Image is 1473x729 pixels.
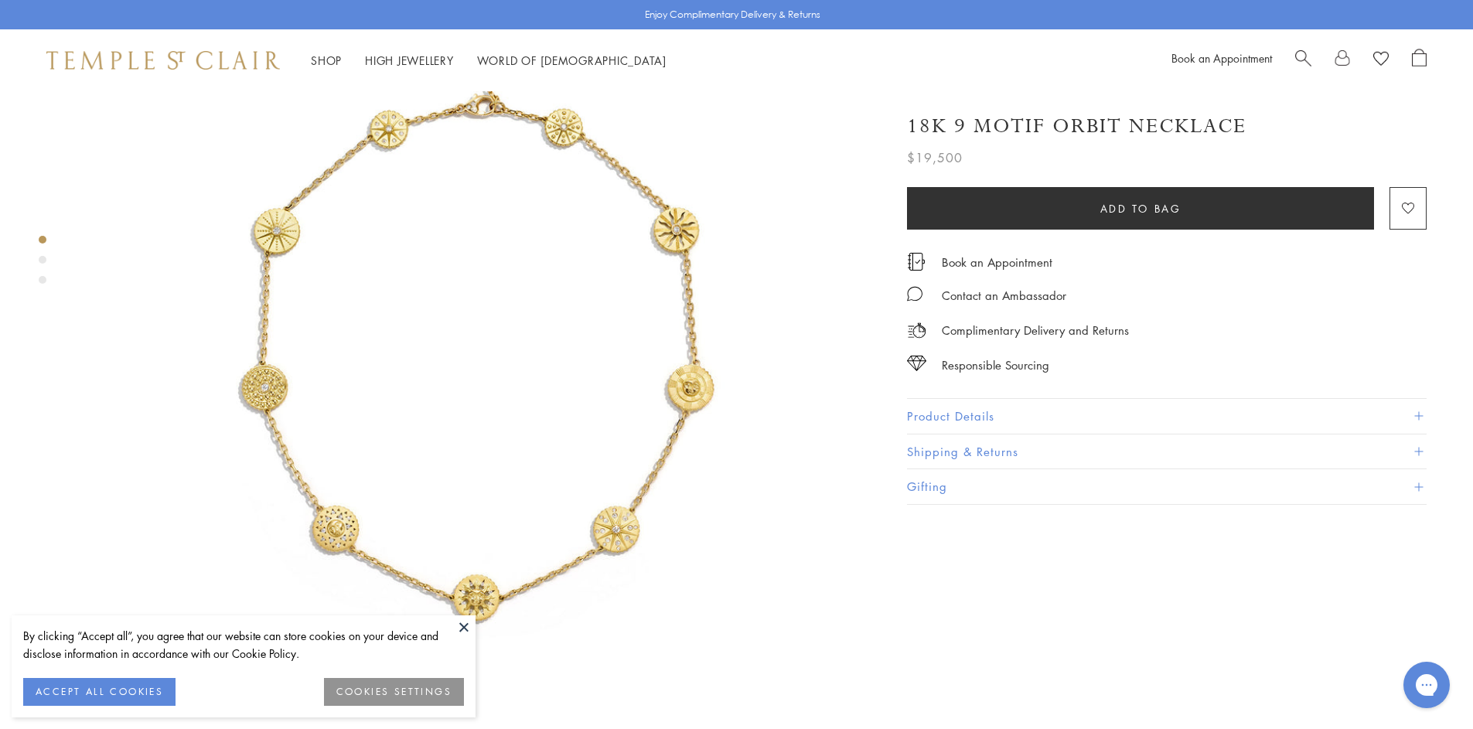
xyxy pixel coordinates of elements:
[1396,656,1458,714] iframe: Gorgias live chat messenger
[907,399,1427,434] button: Product Details
[907,187,1374,230] button: Add to bag
[942,321,1129,340] p: Complimentary Delivery and Returns
[907,356,926,371] img: icon_sourcing.svg
[942,254,1052,271] a: Book an Appointment
[942,286,1066,305] div: Contact an Ambassador
[39,232,46,296] div: Product gallery navigation
[23,627,464,663] div: By clicking “Accept all”, you agree that our website can store cookies on your device and disclos...
[1373,49,1389,72] a: View Wishlist
[942,356,1049,375] div: Responsible Sourcing
[46,51,280,70] img: Temple St. Clair
[311,51,667,70] nav: Main navigation
[907,113,1246,140] h1: 18K 9 Motif Orbit Necklace
[907,469,1427,504] button: Gifting
[23,678,176,706] button: ACCEPT ALL COOKIES
[1295,49,1311,72] a: Search
[907,321,926,340] img: icon_delivery.svg
[907,253,926,271] img: icon_appointment.svg
[1171,50,1272,66] a: Book an Appointment
[311,53,342,68] a: ShopShop
[1100,200,1181,217] span: Add to bag
[907,148,963,168] span: $19,500
[477,53,667,68] a: World of [DEMOGRAPHIC_DATA]World of [DEMOGRAPHIC_DATA]
[907,286,922,301] img: MessageIcon-01_2.svg
[1412,49,1427,72] a: Open Shopping Bag
[907,434,1427,469] button: Shipping & Returns
[324,678,464,706] button: COOKIES SETTINGS
[365,53,454,68] a: High JewelleryHigh Jewellery
[645,7,820,22] p: Enjoy Complimentary Delivery & Returns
